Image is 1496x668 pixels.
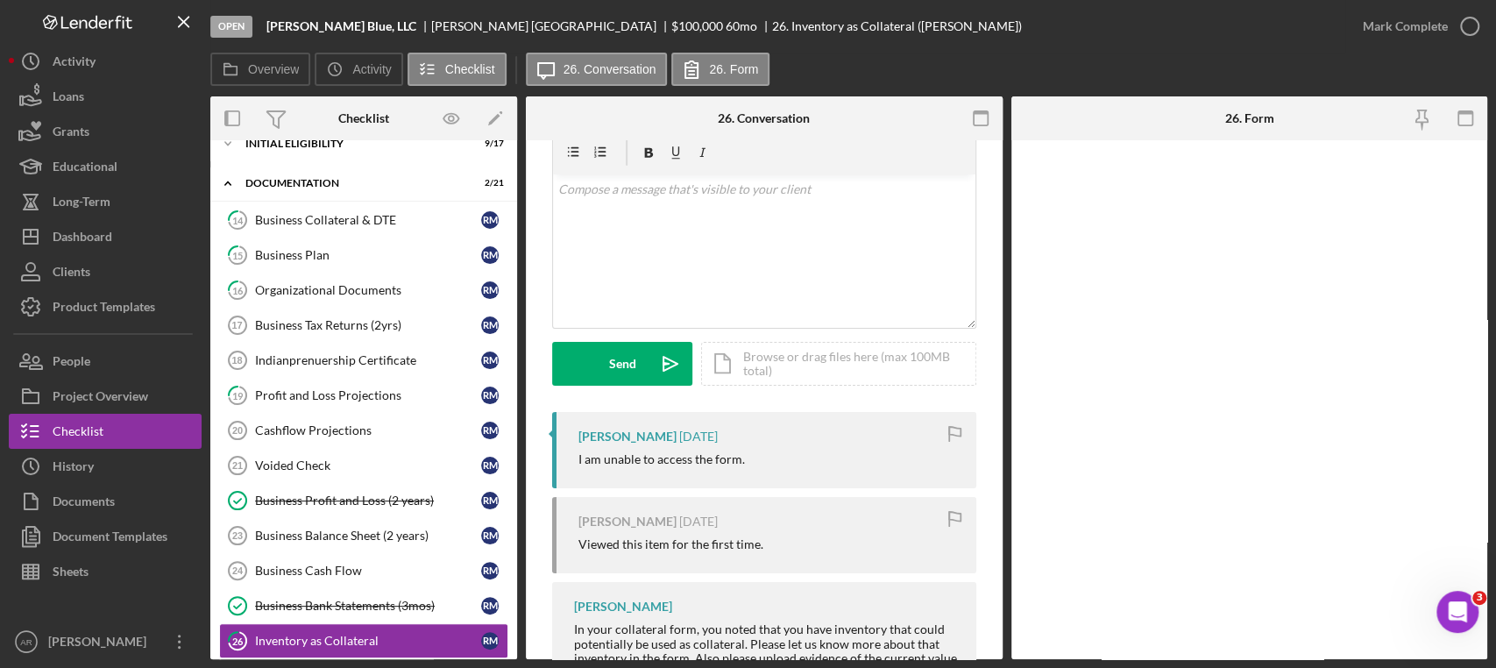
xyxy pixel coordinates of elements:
iframe: Intercom live chat [1436,591,1478,633]
div: Checklist [53,414,103,453]
div: Project Overview [53,379,148,418]
button: Product Templates [9,289,202,324]
tspan: 21 [232,460,243,471]
a: Business Bank Statements (3mos)RM [219,588,508,623]
div: R M [481,527,499,544]
div: Sheets [53,554,89,593]
div: [PERSON_NAME] [GEOGRAPHIC_DATA] [431,19,671,33]
div: Open [210,16,252,38]
div: Mark Complete [1363,9,1448,44]
tspan: 16 [232,284,244,295]
div: Business Collateral & DTE [255,213,481,227]
label: Activity [352,62,391,76]
button: 26. Conversation [526,53,668,86]
button: Overview [210,53,310,86]
tspan: 17 [231,320,242,330]
button: AR[PERSON_NAME] [9,624,202,659]
a: 16Organizational DocumentsRM [219,273,508,308]
div: 9 / 17 [472,139,504,149]
tspan: 24 [232,565,244,576]
tspan: 26 [232,635,244,646]
div: Documents [53,484,115,523]
time: 2024-11-26 15:21 [679,515,718,529]
div: R M [481,632,499,650]
div: Checklist [338,111,389,125]
a: 23Business Balance Sheet (2 years)RM [219,518,508,553]
div: [PERSON_NAME] [578,515,677,529]
label: 26. Conversation [564,62,656,76]
button: 26. Form [671,53,769,86]
div: Product Templates [53,289,155,329]
button: Send [552,342,692,386]
a: 17Business Tax Returns (2yrs)RM [219,308,508,343]
div: People [53,344,90,383]
div: Business Balance Sheet (2 years) [255,529,481,543]
a: 26Inventory as CollateralRM [219,623,508,658]
button: Sheets [9,554,202,589]
button: Project Overview [9,379,202,414]
div: Organizational Documents [255,283,481,297]
div: R M [481,422,499,439]
div: Initial Eligibility [245,139,460,149]
button: Clients [9,254,202,289]
tspan: 19 [232,389,244,401]
div: Viewed this item for the first time. [578,537,763,551]
button: Checklist [408,53,507,86]
tspan: 18 [231,355,242,366]
div: R M [481,492,499,509]
a: 20Cashflow ProjectionsRM [219,413,508,448]
div: Voided Check [255,458,481,473]
div: Inventory as Collateral [255,634,481,648]
div: R M [481,597,499,615]
time: 2024-11-26 15:23 [679,430,718,444]
button: Document Templates [9,519,202,554]
a: 24Business Cash FlowRM [219,553,508,588]
button: Dashboard [9,219,202,254]
div: [PERSON_NAME] [44,624,158,664]
div: [PERSON_NAME] [578,430,677,444]
a: 18Indianprenuership CertificateRM [219,343,508,378]
label: Checklist [445,62,495,76]
tspan: 23 [232,530,243,541]
div: Profit and Loss Projections [255,388,481,402]
button: Activity [9,44,202,79]
label: Overview [248,62,299,76]
b: [PERSON_NAME] Blue, LLC [266,19,416,33]
button: People [9,344,202,379]
tspan: 15 [232,249,243,260]
div: I am unable to access the form. [578,452,745,466]
div: Loans [53,79,84,118]
button: Documents [9,484,202,519]
span: 3 [1472,591,1486,605]
div: Dashboard [53,219,112,259]
a: 15Business PlanRM [219,238,508,273]
div: R M [481,211,499,229]
div: Educational [53,149,117,188]
button: Mark Complete [1345,9,1487,44]
tspan: 14 [232,214,244,225]
div: Business Plan [255,248,481,262]
div: 26. Conversation [718,111,810,125]
a: 14Business Collateral & DTERM [219,203,508,238]
div: R M [481,562,499,579]
div: R M [481,281,499,299]
div: 60 mo [726,19,757,33]
button: Checklist [9,414,202,449]
button: Grants [9,114,202,149]
button: Activity [315,53,402,86]
tspan: 20 [232,425,243,436]
div: R M [481,387,499,404]
span: $100,000 [671,18,723,33]
div: Grants [53,114,89,153]
div: Business Tax Returns (2yrs) [255,318,481,332]
button: Educational [9,149,202,184]
text: AR [20,637,32,647]
div: Business Bank Statements (3mos) [255,599,481,613]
